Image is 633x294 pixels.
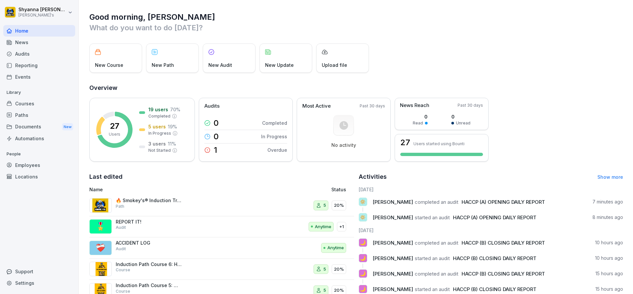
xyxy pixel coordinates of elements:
p: Unread [456,120,470,126]
span: [PERSON_NAME] [373,286,413,292]
p: Audit [116,225,126,230]
span: HACCP (B) CLOSING DAILY REPORT [453,286,536,292]
p: 10 hours ago [595,255,623,261]
span: [PERSON_NAME] [373,199,413,205]
p: New Course [95,62,123,68]
p: 5 users [148,123,166,130]
p: Anytime [327,245,344,251]
p: Upload file [322,62,347,68]
a: 🎖️REPORT IT!AuditAnytime+1 [89,216,354,238]
p: 0 [451,113,470,120]
span: started an audit [415,214,450,221]
p: 15 hours ago [595,286,623,292]
p: 0 [413,113,428,120]
a: Induction Path Course 6: HR & Employment BasicsCourse520% [89,259,354,280]
p: Users [109,131,120,137]
p: News Reach [400,102,429,109]
h3: 27 [400,139,410,147]
p: 0 [214,133,219,141]
p: Status [331,186,346,193]
span: HACCP (A) OPENING DAILY REPORT [453,214,536,221]
p: Anytime [315,224,331,230]
h2: Overview [89,83,623,93]
span: started an audit [415,286,450,292]
p: Completed [262,120,287,126]
p: Past 30 days [360,103,385,109]
p: 11 % [168,140,176,147]
span: completed an audit [415,199,458,205]
a: ❤️‍🩹ACCIDENT LOGAuditAnytime [89,237,354,259]
p: 0 [214,119,219,127]
p: What do you want to do [DATE]? [89,22,623,33]
a: Automations [3,133,75,144]
a: Locations [3,171,75,182]
span: HACCP (B) CLOSING DAILY REPORT [462,271,545,277]
p: 5 [323,287,326,294]
p: Not Started [148,147,171,153]
p: Path [116,203,124,209]
p: Library [3,87,75,98]
h2: Activities [359,172,387,181]
p: 10 hours ago [595,239,623,246]
p: 19 users [148,106,168,113]
p: Course [116,267,130,273]
p: In Progress [148,130,171,136]
p: New Update [265,62,294,68]
a: Audits [3,48,75,60]
a: 🔥 Smokey's® Induction TrainingPath520% [89,195,354,216]
p: 🌙 [360,284,366,294]
span: HACCP (A) OPENING DAILY REPORT [462,199,545,205]
p: 19 % [168,123,177,130]
h1: Good morning, [PERSON_NAME] [89,12,623,22]
p: ACCIDENT LOG [116,240,182,246]
p: REPORT IT! [116,219,182,225]
span: [PERSON_NAME] [373,214,413,221]
img: kzx9qqirxmrv8ln5q773skvi.png [89,262,112,276]
a: Events [3,71,75,83]
p: Induction Path Course 6: HR & Employment Basics [116,261,182,267]
p: 5 [323,266,326,273]
p: 🌙 [360,254,366,263]
p: Induction Path Course 5: Workplace Conduct [116,282,182,288]
p: Overdue [267,147,287,153]
p: 70 % [170,106,180,113]
p: 🔅 [360,197,366,206]
p: 🔥 Smokey's® Induction Training [116,198,182,203]
img: ep9vw2sd15w3pphxl0275339.png [89,198,112,213]
span: [PERSON_NAME] [373,255,413,261]
p: 27 [110,122,119,130]
span: started an audit [415,255,450,261]
p: 7 minutes ago [592,199,623,205]
a: Courses [3,98,75,109]
span: [PERSON_NAME] [373,240,413,246]
a: Home [3,25,75,37]
div: Employees [3,159,75,171]
p: No activity [331,142,356,148]
p: Read [413,120,423,126]
a: Show more [597,174,623,180]
p: 🔅 [360,213,366,222]
p: In Progress [261,133,287,140]
div: Support [3,266,75,277]
p: 20% [334,266,344,273]
a: News [3,37,75,48]
p: 20% [334,287,344,294]
p: Past 30 days [458,102,483,108]
p: 8 minutes ago [592,214,623,221]
p: 🌙 [360,238,366,247]
p: Shyanna [PERSON_NAME] [18,7,67,13]
p: Audit [116,246,126,252]
a: Paths [3,109,75,121]
a: DocumentsNew [3,121,75,133]
p: 15 hours ago [595,270,623,277]
p: Completed [148,113,170,119]
span: HACCP (B) CLOSING DAILY REPORT [453,255,536,261]
div: New [62,123,73,131]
